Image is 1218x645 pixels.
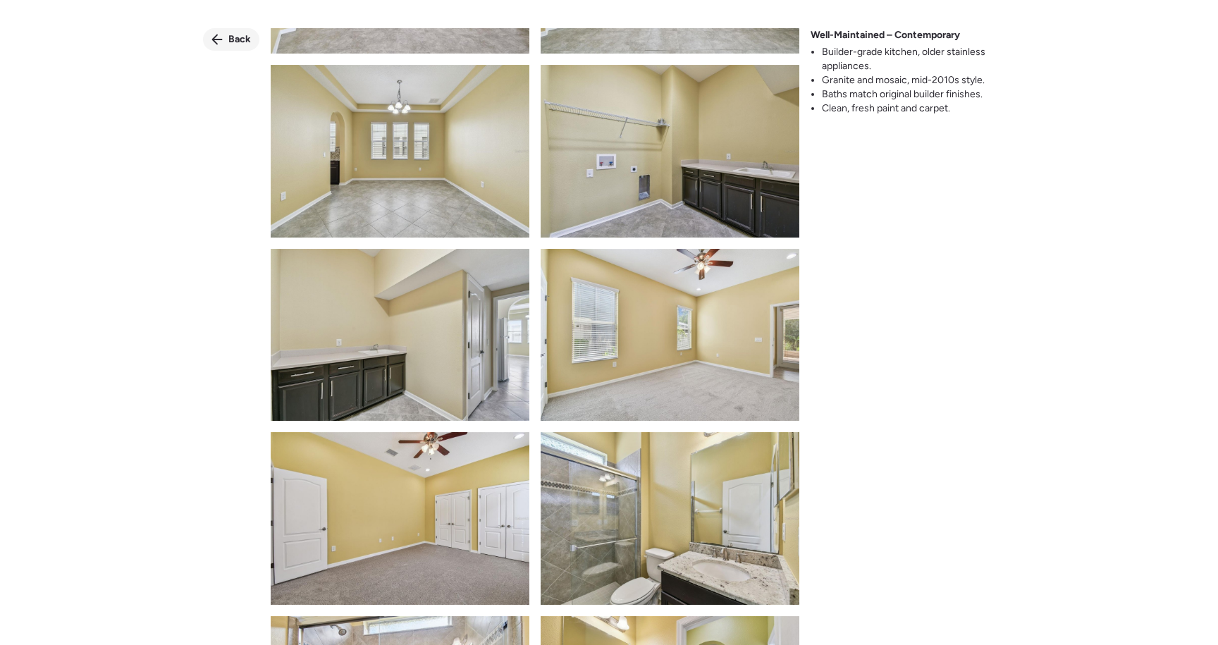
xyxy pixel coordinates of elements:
[822,87,1016,102] li: Baths match original builder finishes.
[822,73,1016,87] li: Granite and mosaic, mid-2010s style.
[811,28,960,42] span: Well-Maintained – Contemporary
[271,249,529,421] img: product
[822,45,1016,73] li: Builder-grade kitchen, older stainless appliances.
[228,32,251,47] span: Back
[822,102,1016,116] li: Clean, fresh paint and carpet.
[271,432,529,604] img: product
[541,249,799,421] img: product
[271,65,529,237] img: product
[541,65,799,237] img: product
[541,432,799,604] img: product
